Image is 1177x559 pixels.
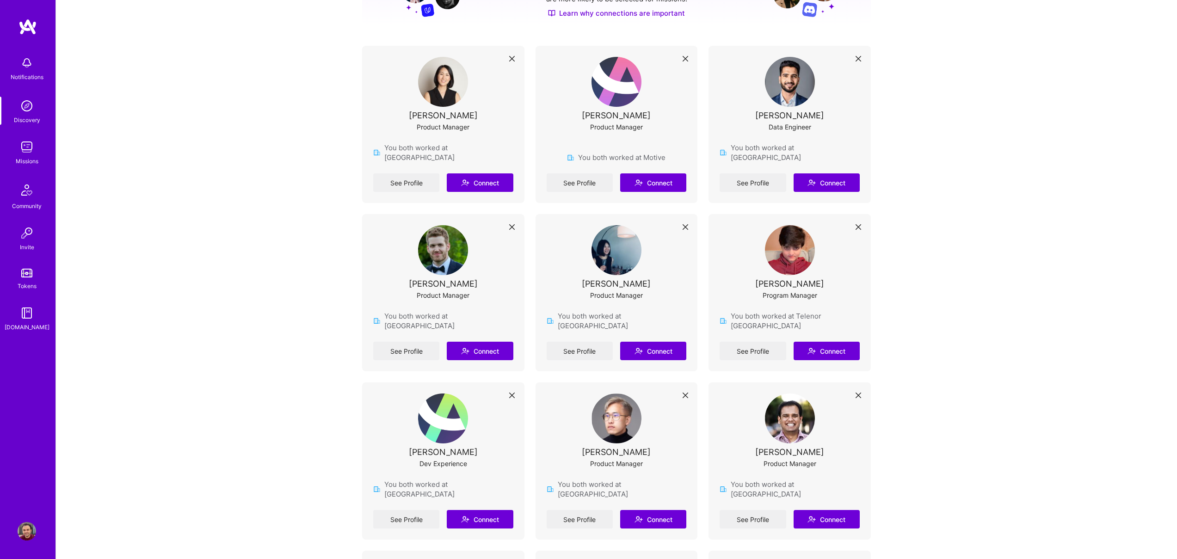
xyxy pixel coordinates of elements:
div: You both worked at Motive [567,153,666,162]
img: bell [18,54,36,72]
i: icon Close [856,224,861,230]
img: logo [18,18,37,35]
img: User Avatar [592,393,641,443]
img: company icon [547,485,554,493]
img: User Avatar [765,225,815,275]
button: Connect [447,510,513,528]
div: Data Engineer [769,122,811,132]
div: You both worked at Telenor [GEOGRAPHIC_DATA] [720,311,860,331]
img: Community [16,179,38,201]
i: icon Close [509,224,515,230]
a: See Profile [720,342,786,360]
a: User Avatar [15,522,38,541]
img: company icon [547,317,554,325]
div: You both worked at [GEOGRAPHIC_DATA] [373,311,513,331]
div: [PERSON_NAME] [582,279,651,289]
img: User Avatar [18,522,36,541]
div: Product Manager [764,459,816,468]
img: User Avatar [592,57,641,107]
i: icon Close [856,56,861,61]
div: Product Manager [590,290,643,300]
a: See Profile [720,173,786,192]
img: company icon [720,317,727,325]
a: See Profile [373,342,439,360]
button: Connect [620,510,686,528]
div: You both worked at [GEOGRAPHIC_DATA] [373,479,513,499]
button: Connect [620,173,686,192]
a: See Profile [373,510,439,528]
a: Learn why connections are important [548,8,685,18]
div: [PERSON_NAME] [755,279,824,289]
div: [PERSON_NAME] [582,447,651,457]
i: icon Connect [807,347,816,355]
div: Product Manager [417,290,469,300]
img: tokens [21,269,32,277]
div: Community [12,201,42,211]
i: icon Close [509,393,515,398]
i: icon Connect [461,178,469,187]
i: icon Close [683,393,688,398]
a: See Profile [547,510,613,528]
img: company icon [567,154,574,161]
i: icon Connect [635,515,643,523]
img: User Avatar [418,393,468,443]
div: Missions [16,156,38,166]
img: company icon [720,485,727,493]
button: Connect [794,510,860,528]
i: icon Connect [807,515,816,523]
i: icon Close [856,393,861,398]
button: Connect [620,342,686,360]
div: Program Manager [763,290,817,300]
img: Discover [548,9,555,17]
div: [PERSON_NAME] [409,447,478,457]
div: [PERSON_NAME] [409,279,478,289]
div: [PERSON_NAME] [755,447,824,457]
div: [PERSON_NAME] [582,111,651,120]
div: Notifications [11,72,43,82]
div: You both worked at [GEOGRAPHIC_DATA] [373,143,513,162]
div: You both worked at [GEOGRAPHIC_DATA] [720,143,860,162]
i: icon Connect [807,178,816,187]
div: [DOMAIN_NAME] [5,322,49,332]
a: See Profile [373,173,439,192]
div: You both worked at [GEOGRAPHIC_DATA] [547,311,687,331]
i: icon Close [683,224,688,230]
img: company icon [373,149,381,156]
div: You both worked at [GEOGRAPHIC_DATA] [720,479,860,499]
img: guide book [18,304,36,322]
div: Discovery [14,115,40,125]
img: discovery [18,97,36,115]
img: teamwork [18,138,36,156]
i: icon Connect [635,347,643,355]
div: [PERSON_NAME] [409,111,478,120]
div: Tokens [18,281,37,291]
button: Connect [794,342,860,360]
a: See Profile [547,173,613,192]
a: See Profile [547,342,613,360]
img: company icon [720,149,727,156]
div: Product Manager [417,122,469,132]
i: icon Close [509,56,515,61]
a: See Profile [720,510,786,528]
i: icon Connect [461,515,469,523]
img: User Avatar [418,225,468,275]
img: company icon [373,317,381,325]
img: Invite [18,224,36,242]
div: Product Manager [590,459,643,468]
img: User Avatar [418,57,468,107]
img: User Avatar [592,225,641,275]
div: Invite [20,242,34,252]
i: icon Connect [635,178,643,187]
div: Dev Experience [419,459,467,468]
button: Connect [447,342,513,360]
img: company icon [373,485,381,493]
i: icon Connect [461,347,469,355]
div: [PERSON_NAME] [755,111,824,120]
div: You both worked at [GEOGRAPHIC_DATA] [547,479,687,499]
img: User Avatar [765,393,815,443]
div: Product Manager [590,122,643,132]
i: icon Close [683,56,688,61]
button: Connect [794,173,860,192]
button: Connect [447,173,513,192]
img: User Avatar [765,57,815,107]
